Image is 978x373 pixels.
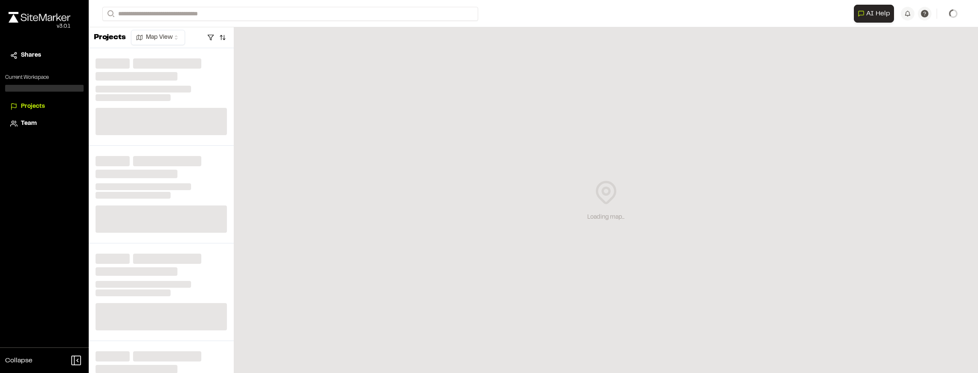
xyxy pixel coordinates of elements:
[94,32,126,43] p: Projects
[587,213,624,222] div: Loading map...
[21,51,41,60] span: Shares
[866,9,890,19] span: AI Help
[102,7,118,21] button: Search
[10,102,78,111] a: Projects
[10,119,78,128] a: Team
[9,23,70,30] div: Oh geez...please don't...
[854,5,897,23] div: Open AI Assistant
[5,356,32,366] span: Collapse
[854,5,894,23] button: Open AI Assistant
[21,102,45,111] span: Projects
[9,12,70,23] img: rebrand.png
[21,119,37,128] span: Team
[10,51,78,60] a: Shares
[5,74,84,81] p: Current Workspace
